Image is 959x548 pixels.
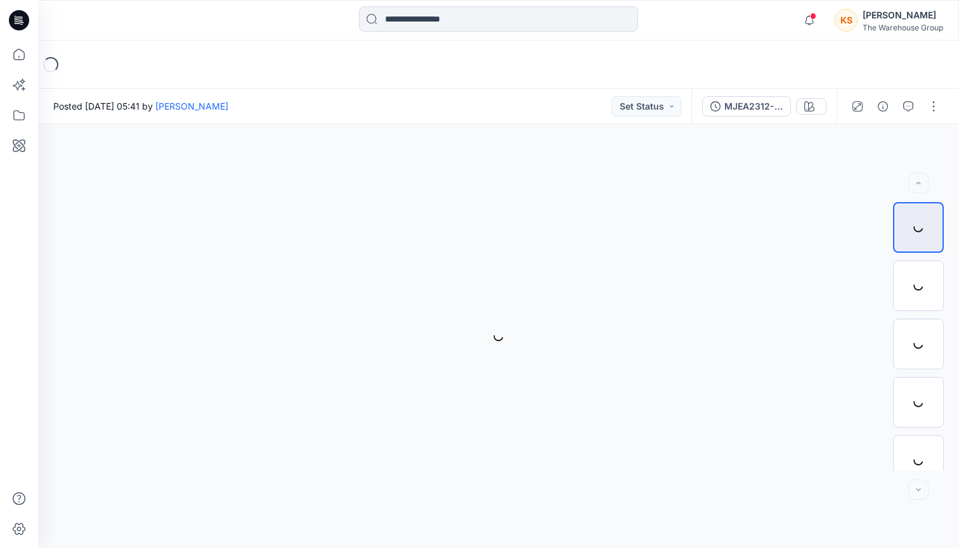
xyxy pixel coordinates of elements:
button: Details [873,96,893,117]
div: MJEA2312-000112-[PERSON_NAME] HHM SLIM 77 - 107 [724,99,783,113]
a: [PERSON_NAME] [155,101,228,112]
button: MJEA2312-000112-[PERSON_NAME] HHM SLIM 77 - 107 [702,96,791,117]
div: KS [835,9,858,32]
span: Posted [DATE] 05:41 by [53,99,228,113]
div: The Warehouse Group [863,23,943,32]
div: [PERSON_NAME] [863,8,943,23]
